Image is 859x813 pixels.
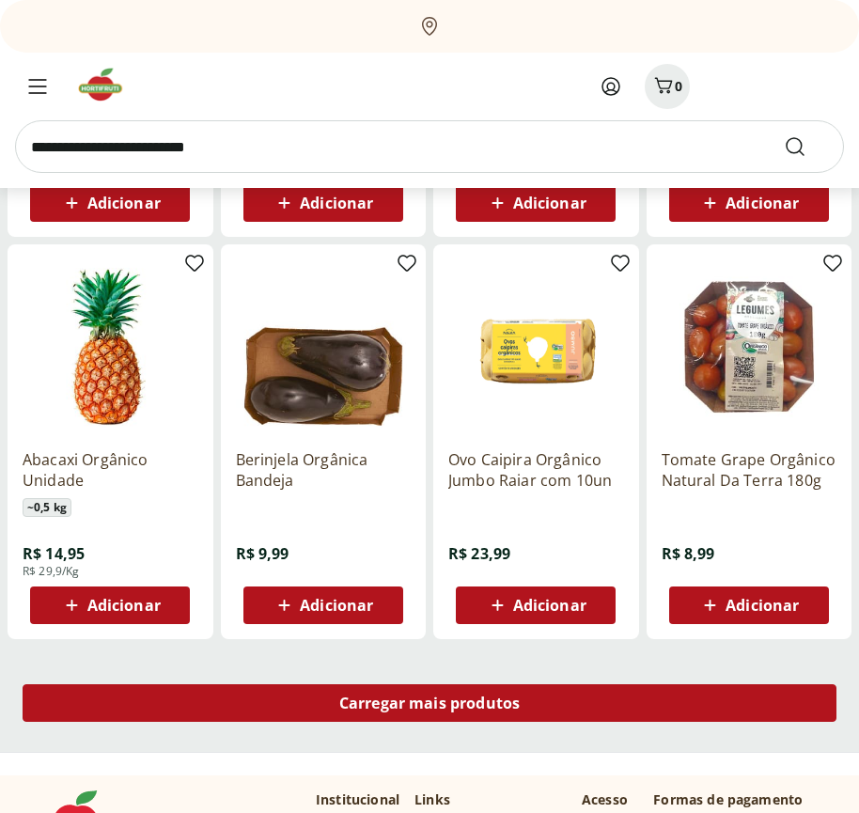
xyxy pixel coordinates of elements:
[243,184,403,222] button: Adicionar
[23,564,80,579] span: R$ 29,9/Kg
[784,135,829,158] button: Submit Search
[236,449,412,491] a: Berinjela Orgânica Bandeja
[23,498,71,517] span: ~ 0,5 kg
[316,790,399,809] p: Institucional
[15,120,844,173] input: search
[87,598,161,613] span: Adicionar
[662,449,837,491] a: Tomate Grape Orgânico Natural Da Terra 180g
[456,184,616,222] button: Adicionar
[448,543,510,564] span: R$ 23,99
[726,195,799,211] span: Adicionar
[300,195,373,211] span: Adicionar
[300,598,373,613] span: Adicionar
[675,77,682,95] span: 0
[669,184,829,222] button: Adicionar
[87,195,161,211] span: Adicionar
[339,696,521,711] span: Carregar mais produtos
[513,598,586,613] span: Adicionar
[582,790,628,809] p: Acesso
[30,184,190,222] button: Adicionar
[662,543,715,564] span: R$ 8,99
[236,543,289,564] span: R$ 9,99
[448,259,624,435] img: Ovo Caipira Orgânico Jumbo Raiar com 10un
[75,66,138,103] img: Hortifruti
[645,64,690,109] button: Carrinho
[15,64,60,109] button: Menu
[456,586,616,624] button: Adicionar
[448,449,624,491] a: Ovo Caipira Orgânico Jumbo Raiar com 10un
[243,586,403,624] button: Adicionar
[653,790,821,809] p: Formas de pagamento
[23,259,198,435] img: Abacaxi Orgânico Unidade
[726,598,799,613] span: Adicionar
[513,195,586,211] span: Adicionar
[23,449,198,491] a: Abacaxi Orgânico Unidade
[23,543,85,564] span: R$ 14,95
[236,259,412,435] img: Berinjela Orgânica Bandeja
[30,586,190,624] button: Adicionar
[23,684,836,729] a: Carregar mais produtos
[662,259,837,435] img: Tomate Grape Orgânico Natural Da Terra 180g
[669,586,829,624] button: Adicionar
